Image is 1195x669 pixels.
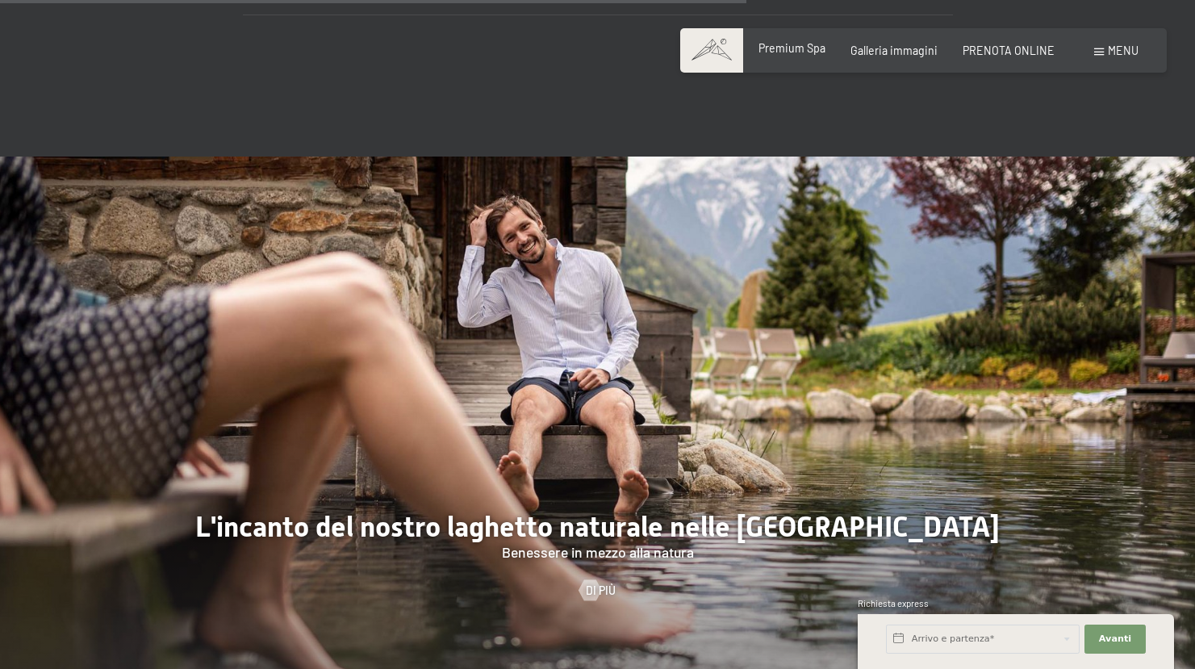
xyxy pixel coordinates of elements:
a: PRENOTA ONLINE [963,44,1055,57]
span: Menu [1108,44,1139,57]
span: Avanti [1099,633,1131,646]
a: Premium Spa [758,41,825,55]
span: Di più [586,583,616,599]
span: Richiesta express [858,598,929,608]
button: Avanti [1084,625,1146,654]
a: Galleria immagini [850,44,938,57]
